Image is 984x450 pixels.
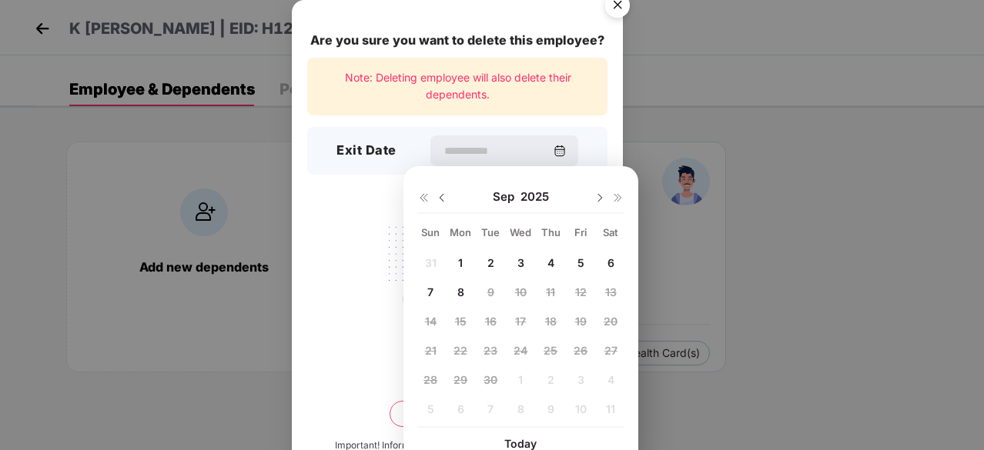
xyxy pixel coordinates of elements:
[390,401,525,427] button: Delete permanently
[307,31,607,50] div: Are you sure you want to delete this employee?
[504,437,537,450] span: Today
[417,192,430,204] img: svg+xml;base64,PHN2ZyB4bWxucz0iaHR0cDovL3d3dy53My5vcmcvMjAwMC9zdmciIHdpZHRoPSIxNiIgaGVpZ2h0PSIxNi...
[547,256,554,269] span: 4
[477,225,504,239] div: Tue
[537,225,564,239] div: Thu
[458,256,463,269] span: 1
[520,189,549,205] span: 2025
[371,218,544,338] img: svg+xml;base64,PHN2ZyB4bWxucz0iaHR0cDovL3d3dy53My5vcmcvMjAwMC9zdmciIHdpZHRoPSIyMjQiIGhlaWdodD0iMT...
[567,225,594,239] div: Fri
[436,192,448,204] img: svg+xml;base64,PHN2ZyBpZD0iRHJvcGRvd24tMzJ4MzIiIHhtbG5zPSJodHRwOi8vd3d3LnczLm9yZy8yMDAwL3N2ZyIgd2...
[427,285,433,298] span: 7
[597,225,624,239] div: Sat
[417,225,444,239] div: Sun
[507,225,534,239] div: Wed
[577,256,584,269] span: 5
[594,192,606,204] img: svg+xml;base64,PHN2ZyBpZD0iRHJvcGRvd24tMzJ4MzIiIHhtbG5zPSJodHRwOi8vd3d3LnczLm9yZy8yMDAwL3N2ZyIgd2...
[493,189,520,205] span: Sep
[607,256,614,269] span: 6
[447,225,474,239] div: Mon
[336,141,397,161] h3: Exit Date
[612,192,624,204] img: svg+xml;base64,PHN2ZyB4bWxucz0iaHR0cDovL3d3dy53My5vcmcvMjAwMC9zdmciIHdpZHRoPSIxNiIgaGVpZ2h0PSIxNi...
[554,145,566,157] img: svg+xml;base64,PHN2ZyBpZD0iQ2FsZW5kYXItMzJ4MzIiIHhtbG5zPSJodHRwOi8vd3d3LnczLm9yZy8yMDAwL3N2ZyIgd2...
[487,256,494,269] span: 2
[457,285,464,298] span: 8
[517,256,524,269] span: 3
[307,58,607,115] div: Note: Deleting employee will also delete their dependents.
